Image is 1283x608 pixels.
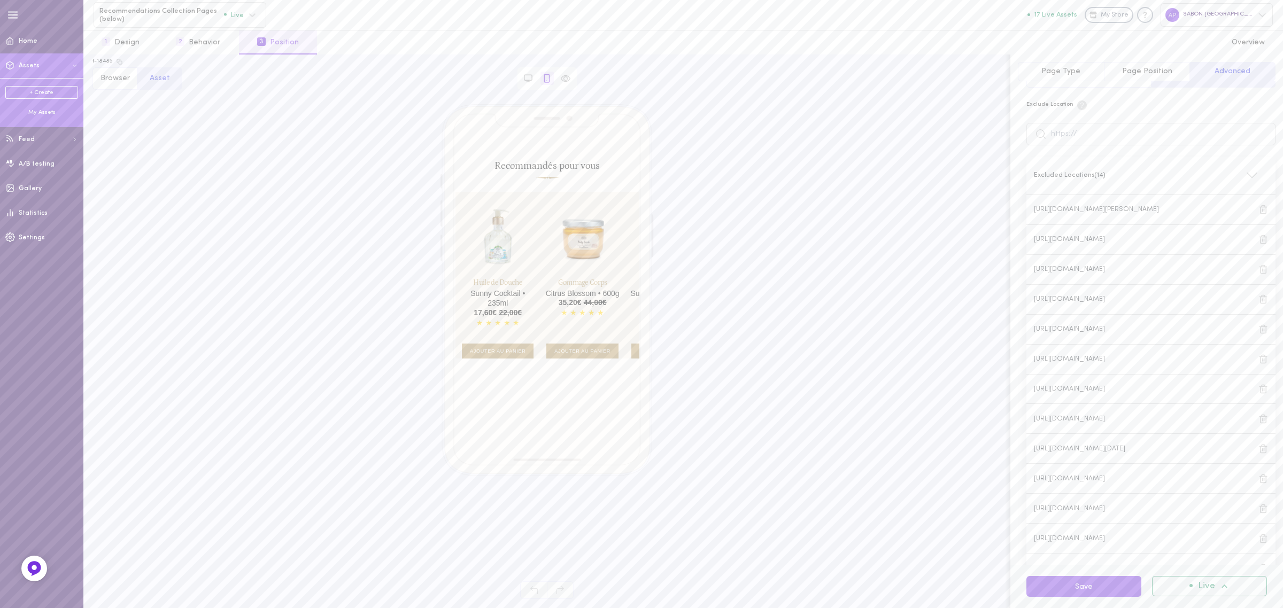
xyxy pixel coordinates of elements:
h3: Gommage Corps [545,278,620,289]
h4: Sunny Cocktail • 235ml [460,289,535,308]
span: 17,60 [474,308,492,317]
span: My Store [1101,11,1129,20]
button: Asset [137,67,182,90]
h3: Huile de Douche [460,278,535,289]
span: Home [19,38,37,44]
div: My Assets [5,108,78,116]
button: Live [1152,576,1267,596]
span: 35,20 [558,299,577,307]
span: [URL][DOMAIN_NAME] [1034,416,1105,422]
h2: Recommandés pour vous [468,161,627,179]
button: 17 Live Assets [1027,11,1077,18]
span: [URL][DOMAIN_NAME] [1034,356,1105,362]
div: AJOUTER AU PANIER [458,192,538,358]
a: 17 Live Assets [1027,11,1085,19]
span: [URL][DOMAIN_NAME][DATE] [1034,446,1125,452]
span: € [492,308,497,317]
h4: Citrus Blossom • 600g [545,289,620,298]
span: [URL][DOMAIN_NAME][PERSON_NAME] [1034,206,1159,213]
span: 44,00 [583,299,602,307]
button: 3Position [239,30,317,54]
span: Exclude Location [1026,100,1073,109]
a: My Store [1085,7,1133,23]
span: [URL][DOMAIN_NAME] [1034,505,1105,512]
span: Page Position [1122,67,1172,75]
span: € [577,299,581,307]
button: Page Type [1018,62,1104,81]
button: 2Behavior [158,30,238,54]
span: 3 [257,37,266,46]
span: Page Type [1041,67,1080,75]
span: [URL][DOMAIN_NAME] [1034,535,1105,542]
button: Page Position [1104,62,1190,81]
span: AJOUTER AU PANIER [546,344,619,358]
span: A/B testing [19,161,55,167]
span: Feed [19,136,35,143]
span: Choose specific pages in which the asset will not be displayed [1076,102,1088,107]
div: f-18485 [92,58,113,65]
span: Settings [19,235,45,241]
span: Statistics [19,210,48,216]
button: Save [1026,576,1141,597]
button: 1Design [83,30,158,54]
button: Advanced [1189,62,1276,81]
span: Recommendations Collection Pages (below) [99,7,224,24]
span: Gallery [19,185,42,192]
span: [URL][DOMAIN_NAME] [1034,326,1105,332]
input: https:// [1026,123,1276,145]
div: SABON [GEOGRAPHIC_DATA] [1161,3,1273,26]
div: AJOUTER AU PANIER [542,192,622,358]
span: 1 [102,37,110,46]
span: Redo [547,581,574,599]
span: Advanced [1215,67,1250,75]
span: Live [224,11,244,18]
button: Browser [92,67,137,90]
span: Undo [520,581,547,599]
span: [URL][DOMAIN_NAME] [1034,476,1105,482]
span: [URL][DOMAIN_NAME] [1034,296,1105,302]
span: AJOUTER AU PANIER [631,344,703,358]
h3: Gommage Corps [630,278,704,289]
span: [URL][DOMAIN_NAME] [1034,236,1105,243]
span: Excluded Locations ( 14 ) [1034,172,1106,178]
button: Overview [1214,30,1283,54]
span: € [602,299,606,307]
a: + Create [5,86,78,99]
span: 22,00 [499,308,517,317]
span: Assets [19,63,40,69]
span: [URL][DOMAIN_NAME] [1034,386,1105,392]
span: 2 [176,37,184,46]
span: Live [1198,582,1215,591]
span: AJOUTER AU PANIER [461,344,534,358]
h4: Sunny Cocktail • 320g [630,289,704,298]
div: Knowledge center [1137,7,1153,23]
div: AJOUTER AU PANIER [627,192,707,358]
span: [URL][DOMAIN_NAME] [1034,266,1105,272]
span: € [517,308,522,317]
img: Feedback Button [26,560,42,576]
